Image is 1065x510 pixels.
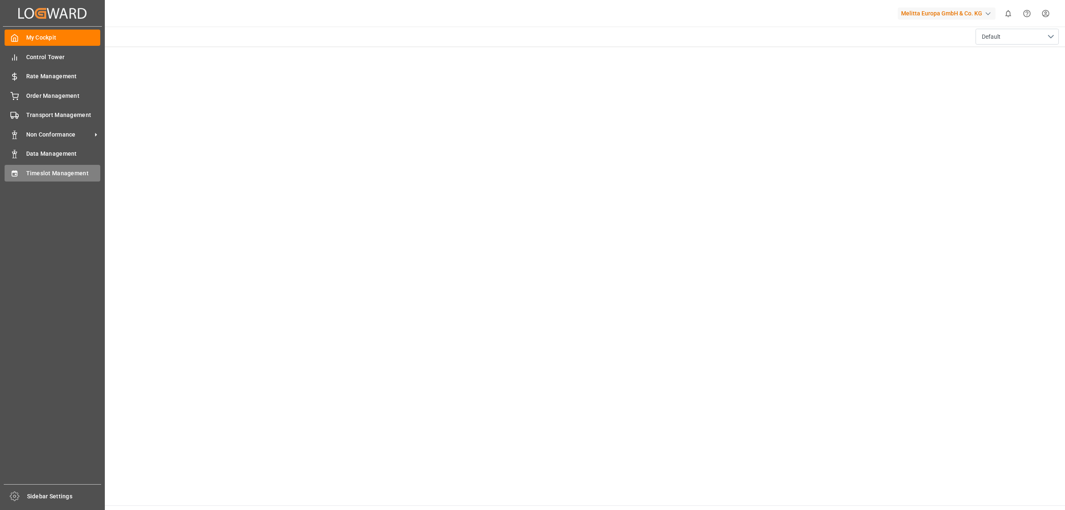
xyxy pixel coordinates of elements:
[26,53,101,62] span: Control Tower
[26,169,101,178] span: Timeslot Management
[5,165,100,181] a: Timeslot Management
[999,4,1018,23] button: show 0 new notifications
[5,87,100,104] a: Order Management
[976,29,1059,45] button: open menu
[5,30,100,46] a: My Cockpit
[26,149,101,158] span: Data Management
[982,32,1001,41] span: Default
[27,492,102,501] span: Sidebar Settings
[26,130,92,139] span: Non Conformance
[5,146,100,162] a: Data Management
[26,33,101,42] span: My Cockpit
[26,111,101,119] span: Transport Management
[898,7,996,20] div: Melitta Europa GmbH & Co. KG
[5,68,100,85] a: Rate Management
[5,107,100,123] a: Transport Management
[26,72,101,81] span: Rate Management
[26,92,101,100] span: Order Management
[898,5,999,21] button: Melitta Europa GmbH & Co. KG
[1018,4,1036,23] button: Help Center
